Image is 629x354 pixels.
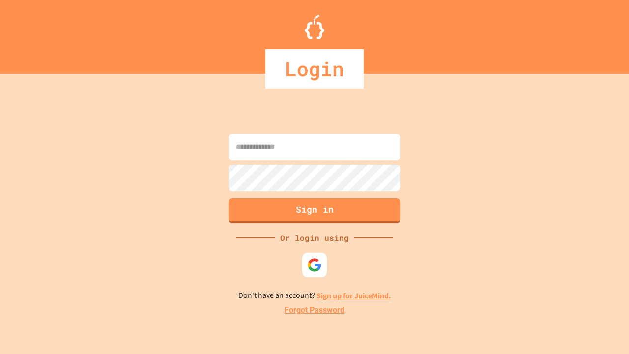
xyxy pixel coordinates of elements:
[265,49,364,88] div: Login
[285,304,344,316] a: Forgot Password
[305,15,324,39] img: Logo.svg
[229,198,400,223] button: Sign in
[316,291,391,301] a: Sign up for JuiceMind.
[307,258,322,272] img: google-icon.svg
[238,290,391,302] p: Don't have an account?
[275,232,354,244] div: Or login using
